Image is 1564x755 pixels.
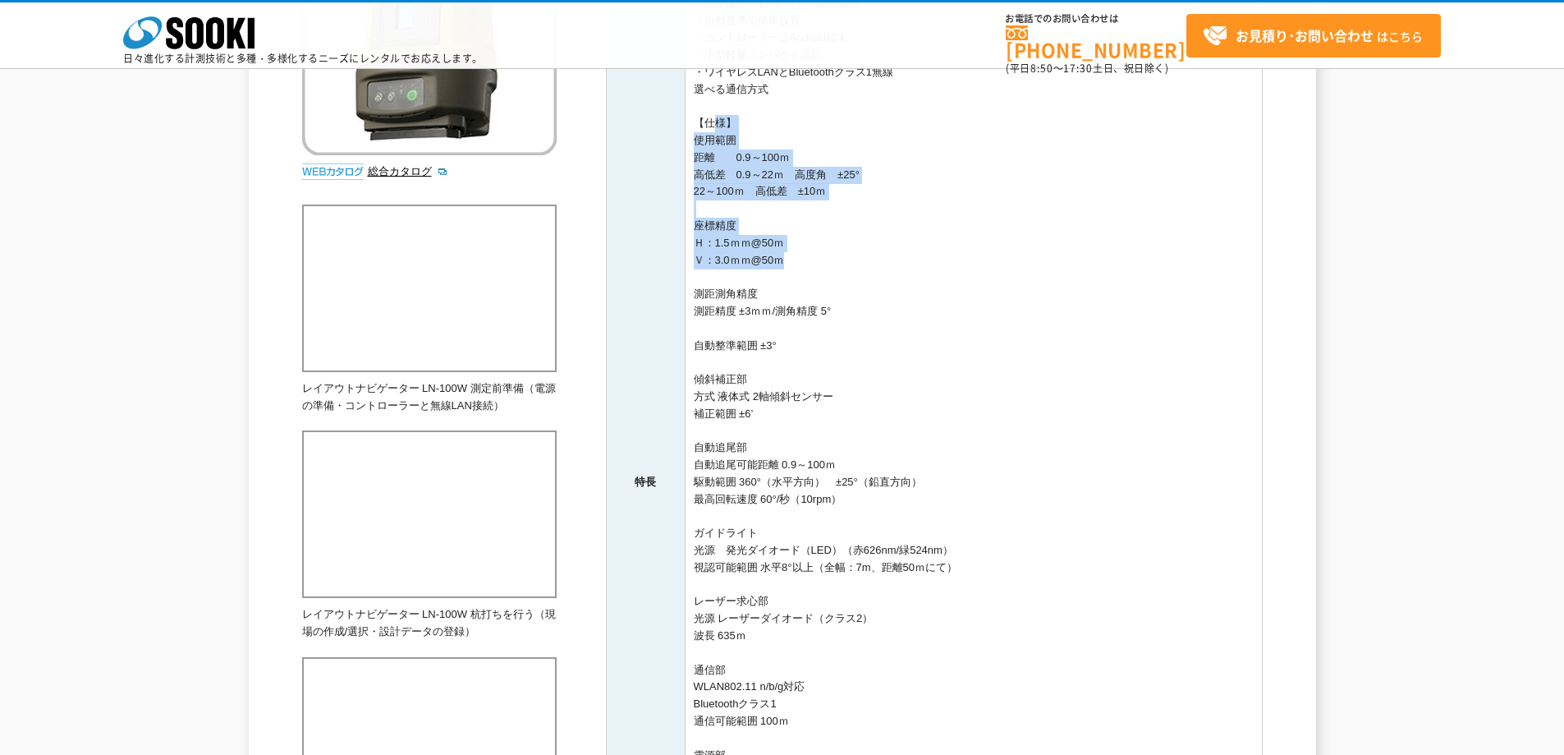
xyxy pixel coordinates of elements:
[302,163,364,180] img: webカタログ
[1186,14,1441,58] a: お見積り･お問い合わせはこちら
[1006,61,1168,76] span: (平日 ～ 土日、祝日除く)
[1006,14,1186,24] span: お電話でのお問い合わせは
[1030,61,1053,76] span: 8:50
[1236,25,1374,45] strong: お見積り･お問い合わせ
[1006,25,1186,59] a: [PHONE_NUMBER]
[123,53,483,63] p: 日々進化する計測技術と多種・多様化するニーズにレンタルでお応えします。
[368,165,448,177] a: 総合カタログ
[1203,24,1423,48] span: はこちら
[1063,61,1093,76] span: 17:30
[302,380,557,415] p: レイアウトナビゲーター LN-100W 測定前準備（電源の準備・コントローラーと無線LAN接続）
[302,606,557,641] p: レイアウトナビゲーター LN-100W 杭打ちを行う（現場の作成/選択・設計データの登録）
